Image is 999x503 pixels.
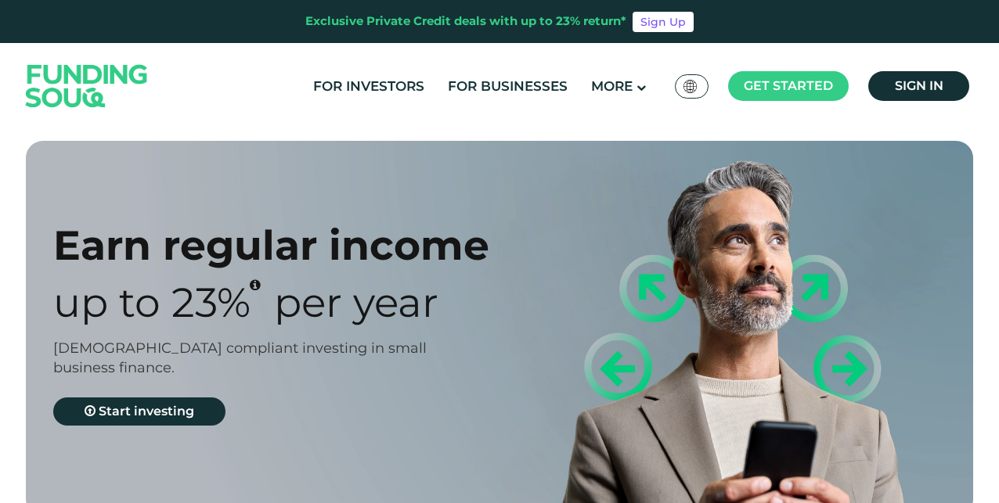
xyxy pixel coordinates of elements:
span: Sign in [895,78,943,93]
a: Sign in [868,71,969,101]
span: Start investing [99,404,194,419]
span: [DEMOGRAPHIC_DATA] compliant investing in small business finance. [53,340,427,376]
span: Get started [744,78,833,93]
span: More [591,78,633,94]
img: Logo [10,46,164,125]
div: Exclusive Private Credit deals with up to 23% return* [305,13,626,31]
span: Up to 23% [53,278,251,327]
img: SA Flag [683,80,698,93]
span: Per Year [274,278,438,327]
i: 23% IRR (expected) ~ 15% Net yield (expected) [250,278,261,291]
a: For Businesses [444,74,572,99]
a: Start investing [53,397,225,426]
div: Earn regular income [53,221,527,270]
a: For Investors [309,74,428,99]
a: Sign Up [633,12,694,32]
